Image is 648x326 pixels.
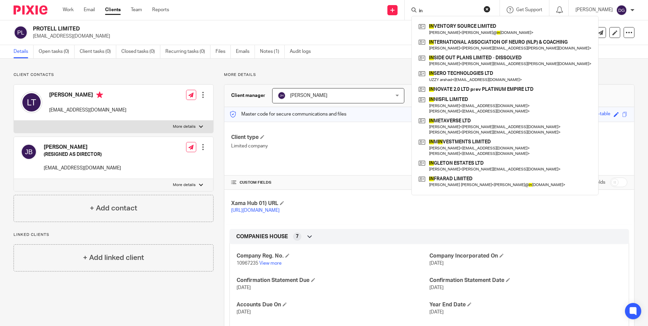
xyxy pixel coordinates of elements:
a: Email [84,6,95,13]
a: Recurring tasks (0) [165,45,210,58]
a: [URL][DOMAIN_NAME] [231,208,280,213]
h4: Accounts Due On [237,301,429,308]
p: More details [224,72,634,78]
p: [EMAIL_ADDRESS][DOMAIN_NAME] [49,107,126,114]
span: [PERSON_NAME] [290,93,327,98]
p: [EMAIL_ADDRESS][DOMAIN_NAME] [33,33,542,40]
a: Files [216,45,231,58]
img: svg%3E [21,91,42,113]
a: Reports [152,6,169,13]
span: [DATE] [429,285,444,290]
p: [EMAIL_ADDRESS][DOMAIN_NAME] [44,165,121,171]
a: Open tasks (0) [39,45,75,58]
h4: Confirmation Statement Due [237,277,429,284]
p: Linked clients [14,232,214,238]
input: Search [418,8,479,14]
h4: + Add linked client [83,252,144,263]
img: svg%3E [21,144,37,160]
p: More details [173,124,196,129]
h4: Xama Hub 01) URL [231,200,429,207]
img: svg%3E [14,25,28,40]
h4: Client type [231,134,429,141]
button: Clear [484,6,490,13]
a: Emails [236,45,255,58]
h4: + Add contact [90,203,137,213]
p: Master code for secure communications and files [229,111,346,118]
img: Pixie [14,5,47,15]
i: Primary [96,91,103,98]
a: Notes (1) [260,45,285,58]
p: Limited company [231,143,429,149]
a: Team [131,6,142,13]
h4: CUSTOM FIELDS [231,180,429,185]
h4: Company Reg. No. [237,252,429,260]
h4: [PERSON_NAME] [49,91,126,100]
span: [DATE] [237,310,251,314]
h4: Company Incorporated On [429,252,622,260]
span: [DATE] [237,285,251,290]
h3: Client manager [231,92,265,99]
span: [DATE] [429,310,444,314]
span: 10967235 [237,261,258,266]
p: More details [173,182,196,188]
h5: (RESIGNED AS DIRECTOR) [44,151,121,158]
h2: PROTELL LIMITED [33,25,440,33]
a: Work [63,6,74,13]
a: Closed tasks (0) [121,45,160,58]
img: svg%3E [616,5,627,16]
p: Client contacts [14,72,214,78]
a: Clients [105,6,121,13]
h4: Confirmation Statement Date [429,277,622,284]
img: svg%3E [278,91,286,100]
span: Get Support [516,7,542,12]
span: 7 [296,233,299,240]
h4: [PERSON_NAME] [44,144,121,151]
span: [DATE] [429,261,444,266]
span: COMPANIES HOUSE [236,233,288,240]
a: Audit logs [290,45,316,58]
h4: Year End Date [429,301,622,308]
a: View more [259,261,282,266]
a: Client tasks (0) [80,45,116,58]
p: [PERSON_NAME] [575,6,613,13]
a: Details [14,45,34,58]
